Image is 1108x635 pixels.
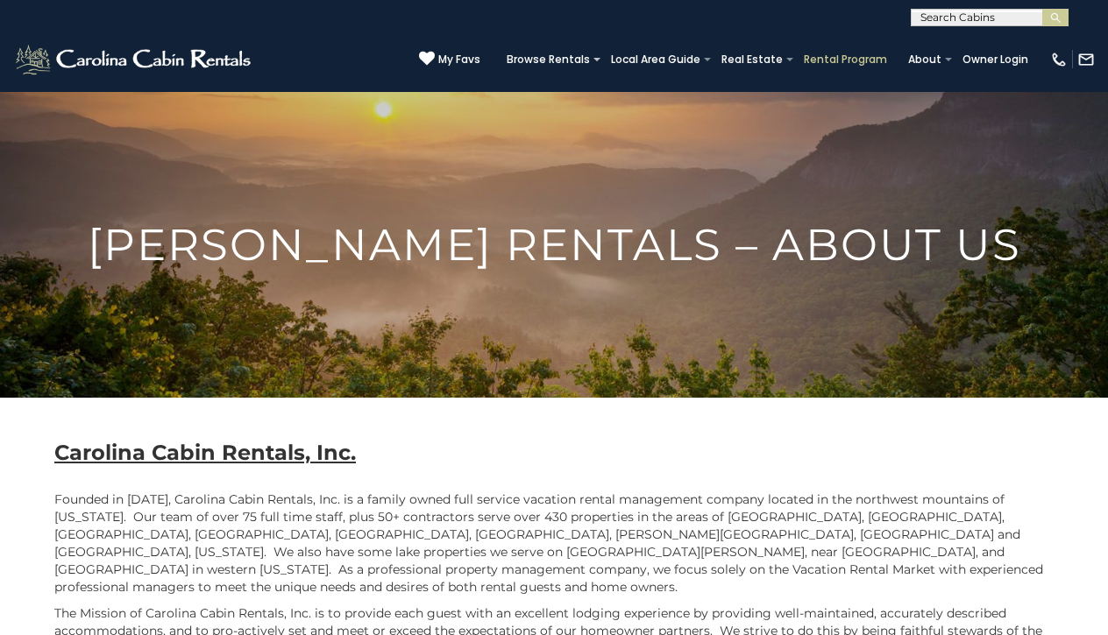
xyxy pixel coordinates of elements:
span: My Favs [438,52,480,67]
a: Rental Program [795,47,896,72]
p: Founded in [DATE], Carolina Cabin Rentals, Inc. is a family owned full service vacation rental ma... [54,490,1054,596]
img: White-1-2.png [13,42,256,77]
a: Real Estate [713,47,792,72]
img: mail-regular-white.png [1077,51,1095,68]
a: About [899,47,950,72]
a: My Favs [419,51,480,68]
a: Owner Login [954,47,1037,72]
a: Local Area Guide [602,47,709,72]
b: Carolina Cabin Rentals, Inc. [54,440,356,465]
a: Browse Rentals [498,47,599,72]
img: phone-regular-white.png [1050,51,1068,68]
